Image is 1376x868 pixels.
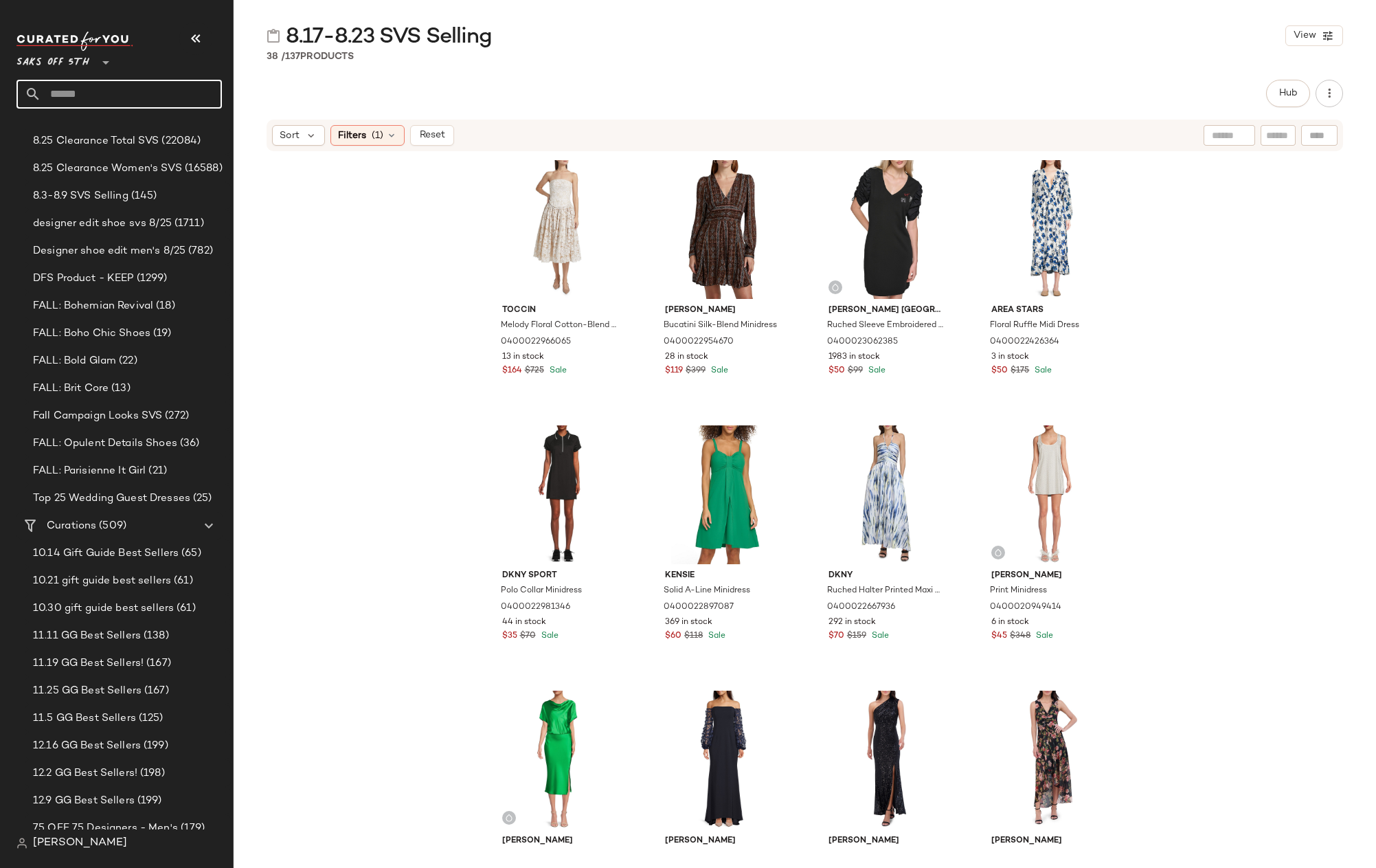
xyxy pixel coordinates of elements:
span: 11.11 GG Best Sellers [33,628,141,644]
span: Toccin [502,304,618,317]
span: 6 in stock [991,616,1029,629]
span: 0400022897087 [664,601,734,614]
span: Fall Campaign Looks SVS [33,408,162,424]
span: (167) [144,656,171,671]
span: 3 in stock [991,351,1029,364]
span: $35 [502,630,517,643]
span: DFS Product - KEEP [33,271,134,287]
span: Area Stars [991,304,1107,317]
span: 0400020949414 [990,601,1061,614]
span: (125) [136,711,163,726]
span: 8.17-8.23 SVS Selling [286,23,492,51]
span: Hub [1278,88,1298,99]
button: Hub [1266,80,1310,107]
span: $50 [828,365,845,377]
button: Reset [410,125,454,146]
span: 28 in stock [665,351,708,364]
span: (65) [179,546,201,561]
span: $399 [686,365,706,377]
span: (138) [141,628,169,644]
span: Sequin One-Shoulder Gown [827,850,936,863]
span: 44 in stock [502,616,546,629]
span: Sale [1032,366,1052,375]
span: Sort [280,129,300,143]
img: 0400022667936_WHITEINKBLUE [817,425,956,564]
img: 0400023062385_BLACK [817,160,956,299]
span: Sale [1033,632,1053,641]
span: Dkny [828,570,945,582]
span: Top 25 Wedding Guest Dresses [33,491,190,507]
img: 0400022966065_IVORYNATURAL [491,160,629,299]
span: 137 [285,52,300,62]
span: Sale [539,632,559,641]
span: (22084) [159,133,201,149]
span: 10.30 gift guide best sellers [33,601,174,616]
span: 11.25 GG Best Sellers [33,683,142,699]
span: Melody Floral Cotton-Blend Corset Midi-Dress [501,320,617,332]
span: 0400022954670 [664,336,734,348]
span: Ruched Floral Clip-Chiffon High-Low Dress [990,850,1106,863]
span: (782) [185,243,213,259]
img: svg%3e [831,283,839,291]
span: [PERSON_NAME] [33,835,127,852]
img: 0400022897087_GREEN [654,425,792,564]
img: 0400018251486_GREEN [491,691,629,830]
span: DKNY Sport [502,570,618,582]
span: Solid A-Line Minidress [664,585,750,597]
span: (1) [372,129,383,143]
span: (61) [174,601,196,616]
img: 0400020949414_ALABASTER [980,425,1118,564]
span: [PERSON_NAME] [991,570,1107,582]
span: (1711) [172,216,204,232]
span: 8.3-8.9 SVS Selling [33,188,128,204]
span: FALL: Bold Glam [33,353,116,369]
span: (22) [116,353,137,369]
span: (198) [137,766,165,781]
span: Print Minidress [990,585,1047,597]
span: (167) [142,683,169,699]
span: 0400022981346 [501,601,570,614]
span: Flower Sleeve Crepe Bandeau Gown [664,850,780,863]
span: 369 in stock [665,616,712,629]
span: Designer shoe edit men's 8/25 [33,243,185,259]
span: $50 [991,365,1008,377]
span: 11.19 GG Best Sellers! [33,656,144,671]
button: View [1285,25,1343,46]
span: (16588) [182,161,223,177]
span: 12.9 GG Best Sellers [33,793,135,809]
span: (36) [177,436,200,452]
span: Sale [706,632,725,641]
span: Curations [47,518,96,534]
img: 0400024692988_BLACK [817,691,956,830]
span: Filters [338,129,366,143]
img: 0400023130616_BLACK [980,691,1118,830]
img: 0400022847520_NAVY [654,691,792,830]
span: 0400023062385 [827,336,898,348]
span: (13) [109,381,131,397]
img: 0400022981346 [491,425,629,564]
img: svg%3e [505,814,513,822]
span: (61) [171,573,193,589]
span: $70 [520,630,536,643]
span: 13 in stock [502,351,544,364]
span: 10.21 gift guide best sellers [33,573,171,589]
span: Kensie [665,570,781,582]
span: (509) [96,518,126,534]
span: 0400022966065 [501,336,571,348]
span: Ruched Sleeve Embroidered Minidress [827,320,943,332]
span: $175 [1011,365,1029,377]
span: Polo Collar Minidress [501,585,582,597]
span: $60 [665,630,681,643]
span: designer edit shoe svs 8/25 [33,216,172,232]
span: Ruched Halter Printed Maxi Dress [827,585,943,597]
img: svg%3e [994,548,1002,557]
span: 8.25 Clearance Total SVS [33,133,159,149]
span: $45 [991,630,1007,643]
span: (18) [153,298,175,314]
span: [PERSON_NAME] [665,835,781,847]
img: cfy_white_logo.C9jOOHJF.svg [16,32,133,51]
span: FALL: Brit Core [33,381,109,397]
span: 10.14 Gift Guide Best Sellers [33,546,179,561]
span: (199) [135,793,162,809]
span: 12.16 GG Best Sellers [33,738,141,754]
